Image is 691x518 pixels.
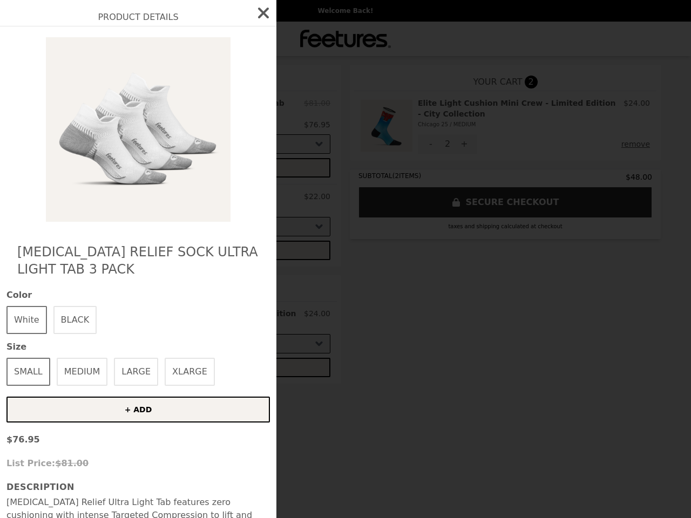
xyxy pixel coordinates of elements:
img: White / SMALL [39,37,237,222]
button: + ADD [6,397,270,422]
button: BLACK [53,306,97,334]
span: Size [6,340,270,353]
button: LARGE [114,358,158,386]
button: SMALL [6,358,50,386]
button: MEDIUM [57,358,107,386]
h3: Description [6,481,270,494]
span: Color [6,289,270,302]
span: $81.00 [55,458,89,468]
p: $76.95 [6,433,270,446]
p: List Price: [6,457,270,470]
button: XLARGE [165,358,215,386]
h2: [MEDICAL_DATA] Relief Sock Ultra Light Tab 3 Pack [17,243,259,278]
button: White [6,306,47,334]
